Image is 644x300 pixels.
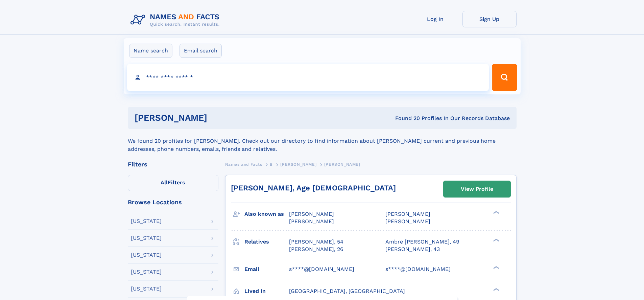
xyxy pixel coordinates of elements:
[135,114,301,122] h1: [PERSON_NAME]
[492,64,517,91] button: Search Button
[444,181,510,197] a: View Profile
[289,238,343,246] a: [PERSON_NAME], 54
[289,211,334,217] span: [PERSON_NAME]
[131,269,162,275] div: [US_STATE]
[461,181,493,197] div: View Profile
[231,184,396,192] a: [PERSON_NAME], Age [DEMOGRAPHIC_DATA]
[128,161,218,167] div: Filters
[244,285,289,297] h3: Lived in
[128,11,225,29] img: Logo Names and Facts
[492,238,500,242] div: ❯
[161,179,168,186] span: All
[129,44,172,58] label: Name search
[385,218,430,225] span: [PERSON_NAME]
[385,246,440,253] a: [PERSON_NAME], 43
[128,199,218,205] div: Browse Locations
[270,160,273,168] a: B
[280,162,316,167] span: [PERSON_NAME]
[492,210,500,215] div: ❯
[131,235,162,241] div: [US_STATE]
[385,238,459,246] a: Ambre [PERSON_NAME], 49
[127,64,489,91] input: search input
[324,162,360,167] span: [PERSON_NAME]
[244,263,289,275] h3: Email
[408,11,462,27] a: Log In
[270,162,273,167] span: B
[131,252,162,258] div: [US_STATE]
[244,236,289,248] h3: Relatives
[128,129,517,153] div: We found 20 profiles for [PERSON_NAME]. Check out our directory to find information about [PERSON...
[289,218,334,225] span: [PERSON_NAME]
[492,265,500,270] div: ❯
[225,160,262,168] a: Names and Facts
[289,246,343,253] a: [PERSON_NAME], 26
[280,160,316,168] a: [PERSON_NAME]
[301,115,510,122] div: Found 20 Profiles In Our Records Database
[244,208,289,220] h3: Also known as
[131,286,162,292] div: [US_STATE]
[131,218,162,224] div: [US_STATE]
[289,288,405,294] span: [GEOGRAPHIC_DATA], [GEOGRAPHIC_DATA]
[385,211,430,217] span: [PERSON_NAME]
[462,11,517,27] a: Sign Up
[128,175,218,191] label: Filters
[180,44,222,58] label: Email search
[492,287,500,292] div: ❯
